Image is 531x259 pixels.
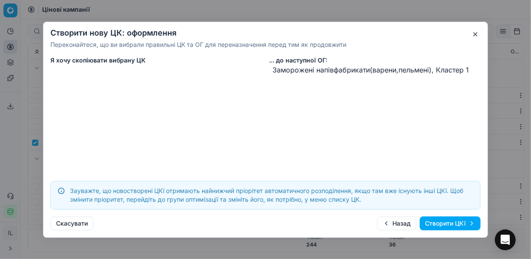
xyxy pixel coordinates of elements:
div: Зауважте, що новостворені ЦКї отримають найнижчий пріорітет автоматичного розподілення, якщо там ... [70,187,473,204]
li: Заморожені напівфабрикати(варени,пельмені), Кластер 1 [272,65,481,75]
h5: ... до наступної ОГ : [269,56,481,65]
button: Назад [377,216,416,230]
button: Скасувати [50,216,93,230]
h2: Створити нову ЦК: оформлення [50,29,481,37]
p: Переконайтеся, що ви вибрали правильні ЦК та ОГ для переназначення перед тим як продовжити [50,40,481,49]
h5: Я хочу скопіювати вибрану ЦК [50,56,262,65]
button: Створити ЦКї [420,216,481,230]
